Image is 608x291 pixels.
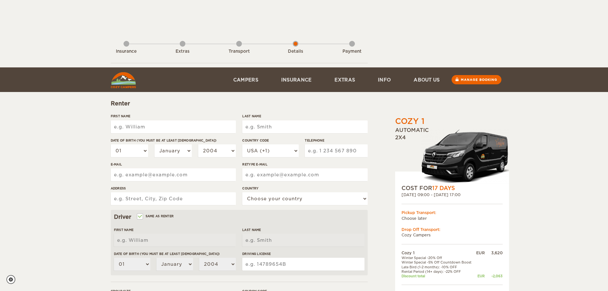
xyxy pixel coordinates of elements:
[402,265,476,269] td: Late Bird (1-2 months): -10% OFF
[242,120,367,133] input: e.g. Smith
[111,192,236,205] input: e.g. Street, City, Zip Code
[114,227,236,232] label: First Name
[114,234,236,247] input: e.g. William
[109,49,144,55] div: Insurance
[402,210,503,215] div: Pickup Transport:
[6,275,19,284] a: Cookie settings
[114,251,236,256] label: Date of birth (You must be at least [DEMOGRAPHIC_DATA])
[111,72,136,88] img: Cozy Campers
[402,250,476,256] td: Cozy 1
[395,127,509,184] div: Automatic 2x4
[242,162,367,167] label: Retype E-mail
[114,213,364,221] div: Driver
[242,114,367,119] label: Last Name
[221,49,257,55] div: Transport
[476,274,485,278] div: EUR
[402,216,503,221] td: Choose later
[421,129,509,184] img: Stuttur-m-c-logo-2.png
[138,215,142,219] input: Same as renter
[402,269,476,274] td: Rental Period (14+ days): -22% OFF
[242,234,364,247] input: e.g. Smith
[402,67,451,92] a: About us
[242,251,364,256] label: Driving License
[432,185,455,191] span: 17 Days
[165,49,200,55] div: Extras
[395,116,424,127] div: Cozy 1
[305,144,367,157] input: e.g. 1 234 567 890
[111,162,236,167] label: E-mail
[402,256,476,260] td: Winter Special -20% Off
[323,67,366,92] a: Extras
[278,49,313,55] div: Details
[402,192,503,197] div: [DATE] 09:00 - [DATE] 17:00
[242,227,364,232] label: Last Name
[111,168,236,181] input: e.g. example@example.com
[270,67,323,92] a: Insurance
[138,213,174,219] label: Same as renter
[222,67,270,92] a: Campers
[402,274,476,278] td: Discount total
[111,114,236,119] label: First Name
[111,138,236,143] label: Date of birth (You must be at least [DEMOGRAPHIC_DATA])
[485,250,503,256] div: 3,620
[402,260,476,264] td: Winter Special -5% Off Countdown Boost
[111,120,236,133] input: e.g. William
[242,138,298,143] label: Country Code
[476,250,485,256] div: EUR
[111,186,236,191] label: Address
[485,274,503,278] div: -2,063
[242,168,367,181] input: e.g. example@example.com
[242,258,364,271] input: e.g. 14789654B
[305,138,367,143] label: Telephone
[334,49,370,55] div: Payment
[242,186,367,191] label: Country
[452,75,501,84] a: Manage booking
[402,184,503,192] div: COST FOR
[366,67,402,92] a: Info
[402,227,503,232] div: Drop Off Transport:
[402,232,503,238] td: Cozy Campers
[111,100,368,107] div: Renter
